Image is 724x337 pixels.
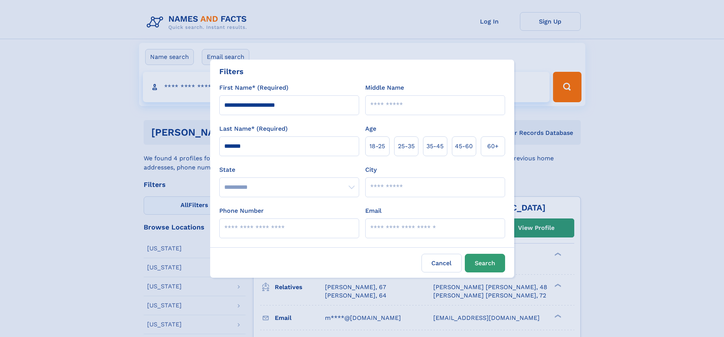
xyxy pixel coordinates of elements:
label: Cancel [421,254,462,272]
button: Search [465,254,505,272]
span: 35‑45 [426,142,444,151]
div: Filters [219,66,244,77]
label: Age [365,124,376,133]
label: Middle Name [365,83,404,92]
span: 25‑35 [398,142,415,151]
label: Last Name* (Required) [219,124,288,133]
span: 60+ [487,142,499,151]
label: Email [365,206,382,215]
label: First Name* (Required) [219,83,288,92]
span: 18‑25 [369,142,385,151]
label: City [365,165,377,174]
label: State [219,165,359,174]
span: 45‑60 [455,142,473,151]
label: Phone Number [219,206,264,215]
